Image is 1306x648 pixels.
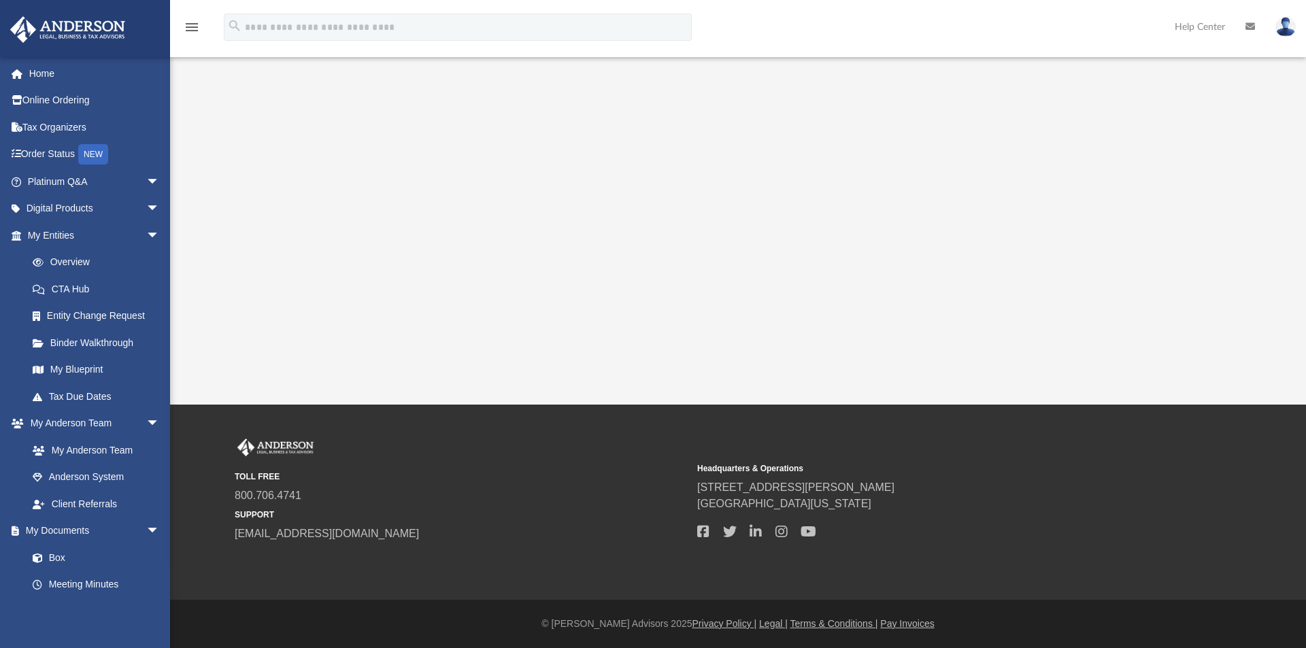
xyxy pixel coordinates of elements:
[184,26,200,35] a: menu
[10,517,173,545] a: My Documentsarrow_drop_down
[235,528,419,539] a: [EMAIL_ADDRESS][DOMAIN_NAME]
[10,195,180,222] a: Digital Productsarrow_drop_down
[235,490,301,501] a: 800.706.4741
[227,18,242,33] i: search
[146,222,173,250] span: arrow_drop_down
[697,462,1150,475] small: Headquarters & Operations
[19,490,173,517] a: Client Referrals
[19,544,167,571] a: Box
[19,329,180,356] a: Binder Walkthrough
[692,618,757,629] a: Privacy Policy |
[10,410,173,437] a: My Anderson Teamarrow_drop_down
[146,517,173,545] span: arrow_drop_down
[1275,17,1296,37] img: User Pic
[10,168,180,195] a: Platinum Q&Aarrow_drop_down
[78,144,108,165] div: NEW
[235,439,316,456] img: Anderson Advisors Platinum Portal
[697,481,894,493] a: [STREET_ADDRESS][PERSON_NAME]
[880,618,934,629] a: Pay Invoices
[235,509,688,521] small: SUPPORT
[146,410,173,438] span: arrow_drop_down
[235,471,688,483] small: TOLL FREE
[19,464,173,491] a: Anderson System
[10,141,180,169] a: Order StatusNEW
[10,60,180,87] a: Home
[19,249,180,276] a: Overview
[10,114,180,141] a: Tax Organizers
[19,303,180,330] a: Entity Change Request
[146,195,173,223] span: arrow_drop_down
[10,222,180,249] a: My Entitiesarrow_drop_down
[170,617,1306,631] div: © [PERSON_NAME] Advisors 2025
[19,437,167,464] a: My Anderson Team
[6,16,129,43] img: Anderson Advisors Platinum Portal
[184,19,200,35] i: menu
[19,275,180,303] a: CTA Hub
[10,87,180,114] a: Online Ordering
[19,598,167,625] a: Forms Library
[790,618,878,629] a: Terms & Conditions |
[19,571,173,598] a: Meeting Minutes
[759,618,788,629] a: Legal |
[19,383,180,410] a: Tax Due Dates
[697,498,871,509] a: [GEOGRAPHIC_DATA][US_STATE]
[146,168,173,196] span: arrow_drop_down
[19,356,173,383] a: My Blueprint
